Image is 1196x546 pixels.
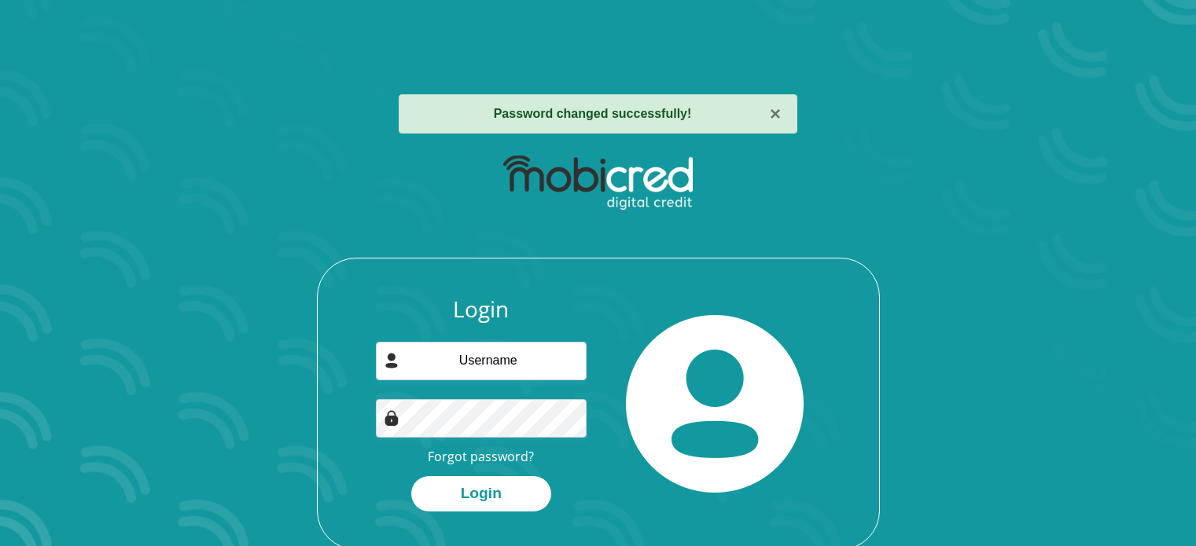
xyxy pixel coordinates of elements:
[494,107,692,120] strong: Password changed successfully!
[376,342,587,380] input: Username
[770,104,781,123] button: ×
[411,476,551,511] button: Login
[503,156,693,211] img: mobicred logo
[384,353,399,368] img: user-icon image
[384,410,399,426] img: Image
[428,448,534,465] a: Forgot password?
[376,296,587,323] h3: Login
